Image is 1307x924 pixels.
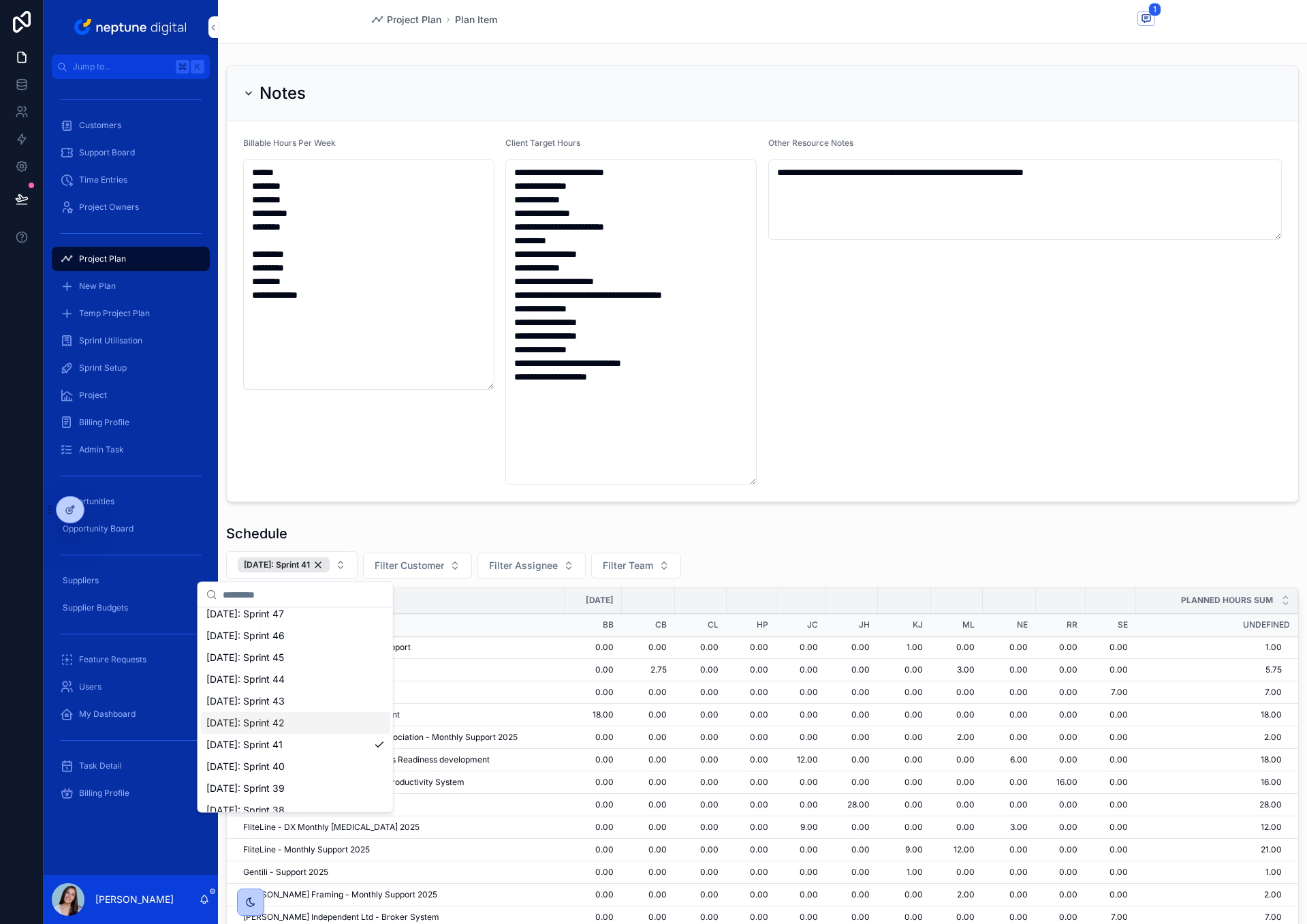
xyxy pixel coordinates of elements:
[63,496,114,507] span: Opportunities
[72,16,191,38] img: App logo
[1136,794,1298,816] td: 28.00
[63,575,99,586] span: Suppliers
[79,681,101,692] span: Users
[983,884,1036,906] td: 0.00
[776,861,827,884] td: 0.00
[983,839,1036,861] td: 0.00
[565,839,622,861] td: 0.00
[1136,704,1298,726] td: 18.00
[226,551,358,579] button: Select Button
[931,726,983,749] td: 2.00
[1148,3,1161,16] span: 1
[79,147,135,158] span: Support Board
[206,782,285,795] span: [DATE]: Sprint 39
[227,884,565,906] td: [PERSON_NAME] Framing - Monthly Support 2025
[675,681,727,704] td: 0.00
[931,681,983,704] td: 0.00
[826,749,878,771] td: 0.00
[1086,704,1136,726] td: 0.00
[675,816,727,839] td: 0.00
[622,726,675,749] td: 0.00
[227,816,565,839] td: FliteLine - DX Monthly [MEDICAL_DATA] 2025
[826,794,878,816] td: 28.00
[878,704,931,726] td: 0.00
[1086,726,1136,749] td: 0.00
[983,861,1036,884] td: 0.00
[79,202,139,213] span: Project Owners
[1036,861,1086,884] td: 0.00
[727,771,776,794] td: 0.00
[826,614,878,636] td: JH
[586,595,614,606] span: [DATE]
[727,726,776,749] td: 0.00
[79,417,129,428] span: Billing Profile
[206,673,285,686] span: [DATE]: Sprint 44
[565,636,622,659] td: 0.00
[727,749,776,771] td: 0.00
[1086,614,1136,636] td: SE
[983,636,1036,659] td: 0.00
[826,704,878,726] td: 0.00
[931,749,983,771] td: 0.00
[983,681,1036,704] td: 0.00
[931,794,983,816] td: 0.00
[878,861,931,884] td: 1.00
[826,681,878,704] td: 0.00
[776,839,827,861] td: 0.00
[878,884,931,906] td: 0.00
[622,771,675,794] td: 0.00
[776,659,827,681] td: 0.00
[206,694,285,708] span: [DATE]: Sprint 43
[565,816,622,839] td: 0.00
[489,559,558,572] span: Filter Assignee
[63,523,133,534] span: Opportunity Board
[227,861,565,884] td: Gentili - Support 2025
[206,803,285,817] span: [DATE]: Sprint 38
[776,704,827,726] td: 0.00
[1036,614,1086,636] td: RR
[52,195,210,219] a: Project Owners
[826,861,878,884] td: 0.00
[505,138,580,148] span: Client Target Hours
[1086,771,1136,794] td: 0.00
[675,614,727,636] td: CL
[727,681,776,704] td: 0.00
[52,301,210,326] a: Temp Project Plan
[227,726,565,749] td: British Hanggliding and Paragliding Association - Monthly Support 2025
[206,651,284,664] span: [DATE]: Sprint 45
[79,281,116,292] span: New Plan
[727,794,776,816] td: 0.00
[1137,11,1155,28] button: 1
[79,308,150,319] span: Temp Project Plan
[206,760,285,773] span: [DATE]: Sprint 40
[371,13,441,27] a: Project Plan
[565,704,622,726] td: 18.00
[675,636,727,659] td: 0.00
[931,614,983,636] td: ML
[622,659,675,681] td: 2.75
[727,614,776,636] td: HP
[622,816,675,839] td: 0.00
[1036,884,1086,906] td: 0.00
[455,13,497,27] span: Plan Item
[63,602,128,613] span: Supplier Budgets
[375,559,444,572] span: Filter Customer
[1086,681,1136,704] td: 7.00
[603,559,653,572] span: Filter Team
[622,614,675,636] td: CB
[565,861,622,884] td: 0.00
[227,794,565,816] td: FliteLine - Customer Portal
[52,410,210,435] a: Billing Profile
[826,816,878,839] td: 0.00
[79,444,124,455] span: Admin Task
[52,356,210,380] a: Sprint Setup
[1036,726,1086,749] td: 0.00
[931,704,983,726] td: 0.00
[52,383,210,407] a: Project
[878,681,931,704] td: 0.00
[79,788,129,799] span: Billing Profile
[192,61,203,72] span: K
[622,749,675,771] td: 0.00
[565,749,622,771] td: 0.00
[931,636,983,659] td: 0.00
